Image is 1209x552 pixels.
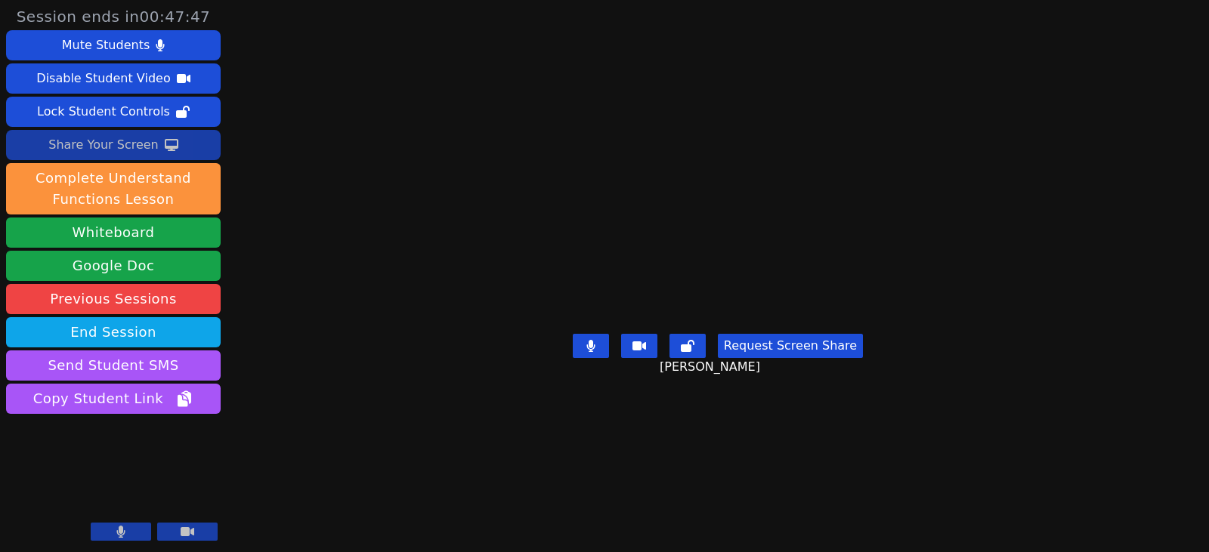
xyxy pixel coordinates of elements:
button: Send Student SMS [6,350,221,381]
time: 00:47:47 [140,8,211,26]
button: Share Your Screen [6,130,221,160]
span: Copy Student Link [33,388,193,409]
a: Google Doc [6,251,221,281]
div: Share Your Screen [48,133,159,157]
button: Mute Students [6,30,221,60]
button: Request Screen Share [718,334,863,358]
div: Mute Students [62,33,150,57]
button: Copy Student Link [6,384,221,414]
span: Session ends in [17,6,211,27]
button: End Session [6,317,221,347]
a: Previous Sessions [6,284,221,314]
button: Lock Student Controls [6,97,221,127]
button: Whiteboard [6,217,221,248]
span: [PERSON_NAME] [660,358,764,376]
div: Disable Student Video [36,66,170,91]
div: Lock Student Controls [37,100,170,124]
button: Complete Understand Functions Lesson [6,163,221,214]
button: Disable Student Video [6,63,221,94]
